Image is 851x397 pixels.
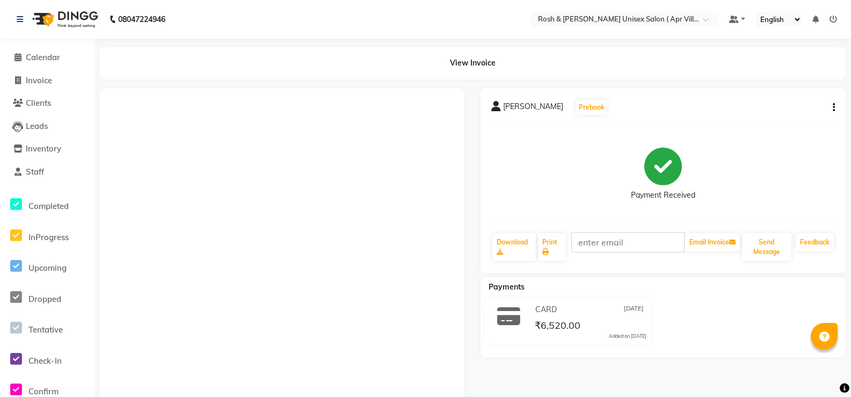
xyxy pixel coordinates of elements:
a: Inventory [3,143,91,155]
a: Clients [3,97,91,110]
span: InProgress [28,232,69,242]
input: enter email [571,232,685,252]
span: CARD [535,304,557,315]
span: Check-In [28,356,62,366]
a: Leads [3,120,91,133]
b: 08047224946 [118,4,165,34]
span: Staff [26,167,44,177]
span: Confirm [28,386,59,396]
img: logo [27,4,101,34]
span: [PERSON_NAME] [503,101,563,116]
button: Email Invoice [685,233,740,251]
div: View Invoice [99,47,846,80]
span: Completed [28,201,69,211]
span: Leads [26,121,48,131]
div: Added on [DATE] [609,333,646,340]
button: Prebook [576,100,607,115]
span: Upcoming [28,263,67,273]
a: Invoice [3,75,91,87]
a: Feedback [796,233,834,251]
span: Invoice [26,75,52,85]
span: Tentative [28,324,63,335]
a: Download [492,233,536,261]
a: Staff [3,166,91,178]
span: Clients [26,98,51,108]
a: Calendar [3,52,91,64]
span: Dropped [28,294,61,304]
a: Print [538,233,566,261]
span: Calendar [26,52,60,62]
span: Payments [489,282,525,292]
div: Payment Received [631,190,695,201]
span: [DATE] [624,304,644,315]
span: ₹6,520.00 [535,319,580,334]
button: Send Message [742,233,791,261]
span: Inventory [26,143,61,154]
